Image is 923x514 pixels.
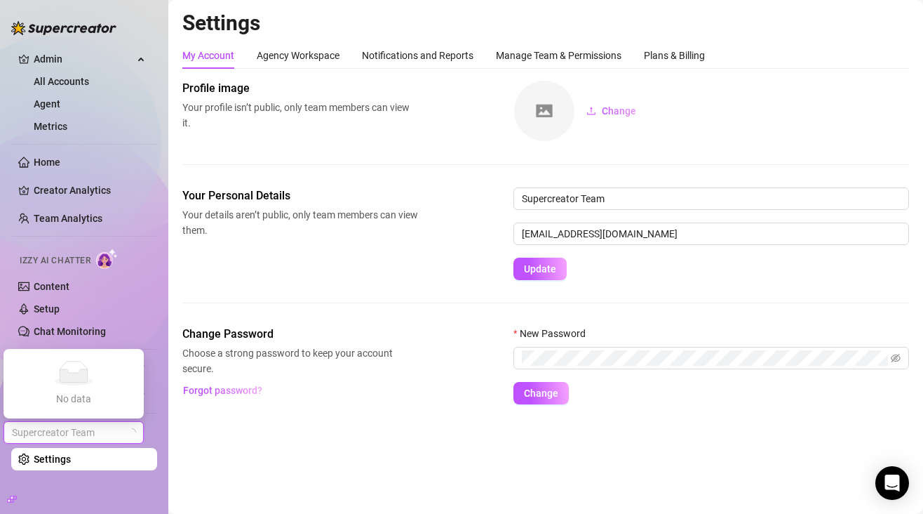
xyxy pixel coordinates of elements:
[524,388,558,399] span: Change
[522,350,888,366] input: New Password
[602,105,636,117] span: Change
[34,121,67,132] a: Metrics
[496,48,621,63] div: Manage Team & Permissions
[34,281,69,292] a: Content
[182,80,418,97] span: Profile image
[34,303,60,315] a: Setup
[182,345,418,376] span: Choose a strong password to keep your account secure.
[524,263,556,275] span: Update
[7,494,17,504] span: build
[20,254,90,268] span: Izzy AI Chatter
[182,10,909,37] h2: Settings
[18,53,29,65] span: crown
[257,48,339,63] div: Agency Workspace
[11,21,116,35] img: logo-BBDzfeDw.svg
[34,76,89,87] a: All Accounts
[34,157,60,168] a: Home
[513,223,909,245] input: Enter new email
[126,427,137,437] span: loading
[182,326,418,343] span: Change Password
[513,382,569,404] button: Change
[34,98,60,110] a: Agent
[575,100,647,122] button: Change
[513,258,567,280] button: Update
[513,187,909,210] input: Enter name
[182,187,418,204] span: Your Personal Details
[34,213,102,224] a: Team Analytics
[34,179,146,202] a: Creator Analytics
[183,385,262,396] span: Forgot password?
[513,326,595,341] label: New Password
[514,81,574,141] img: square-placeholder.png
[644,48,705,63] div: Plans & Billing
[34,326,106,337] a: Chat Monitoring
[182,207,418,238] span: Your details aren’t public, only team members can view them.
[12,422,135,443] span: Supercreator Team
[34,454,71,465] a: Settings
[20,391,127,407] div: No data
[875,466,909,500] div: Open Intercom Messenger
[891,353,901,363] span: eye-invisible
[182,379,262,402] button: Forgot password?
[182,48,234,63] div: My Account
[34,48,133,70] span: Admin
[586,106,596,116] span: upload
[96,249,118,269] img: AI Chatter
[182,100,418,131] span: Your profile isn’t public, only team members can view it.
[362,48,473,63] div: Notifications and Reports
